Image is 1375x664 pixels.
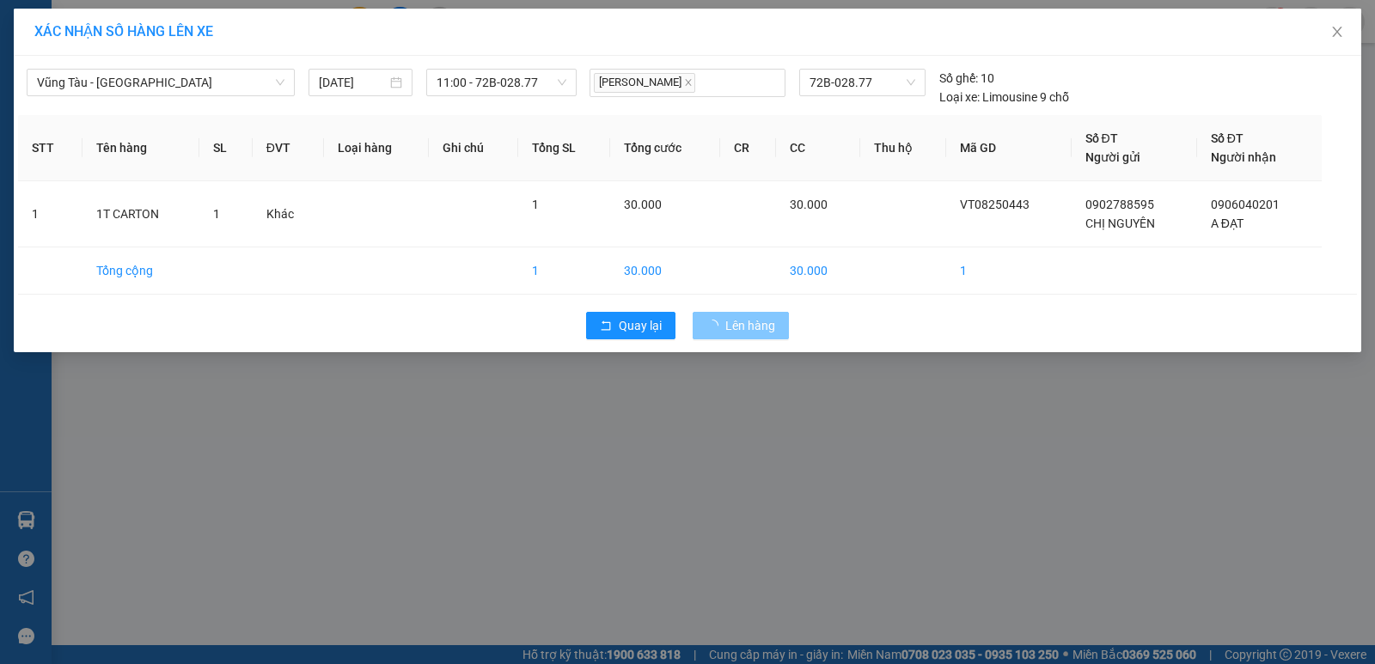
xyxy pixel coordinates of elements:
[610,247,720,295] td: 30.000
[946,115,1072,181] th: Mã GD
[437,70,566,95] span: 11:00 - 72B-028.77
[518,115,610,181] th: Tổng SL
[946,247,1072,295] td: 1
[684,78,693,87] span: close
[319,73,387,92] input: 14/08/2025
[82,247,199,295] td: Tổng cộng
[610,115,720,181] th: Tổng cước
[518,247,610,295] td: 1
[619,316,662,335] span: Quay lại
[960,198,1030,211] span: VT08250443
[213,207,220,221] span: 1
[1330,25,1344,39] span: close
[586,312,675,339] button: rollbackQuay lại
[810,70,915,95] span: 72B-028.77
[706,320,725,332] span: loading
[939,88,1069,107] div: Limousine 9 chỗ
[939,69,994,88] div: 10
[600,320,612,333] span: rollback
[776,115,860,181] th: CC
[1211,131,1244,145] span: Số ĐT
[1211,150,1276,164] span: Người nhận
[720,115,776,181] th: CR
[939,88,980,107] span: Loại xe:
[18,181,82,247] td: 1
[1211,216,1244,230] span: A ĐẠT
[37,70,284,95] span: Vũng Tàu - Sân Bay
[939,69,978,88] span: Số ghế:
[18,115,82,181] th: STT
[82,115,199,181] th: Tên hàng
[1085,131,1118,145] span: Số ĐT
[199,115,253,181] th: SL
[34,23,213,40] span: XÁC NHẬN SỐ HÀNG LÊN XE
[725,316,775,335] span: Lên hàng
[1211,198,1280,211] span: 0906040201
[82,181,199,247] td: 1T CARTON
[624,198,662,211] span: 30.000
[860,115,946,181] th: Thu hộ
[1085,198,1154,211] span: 0902788595
[532,198,539,211] span: 1
[693,312,789,339] button: Lên hàng
[1085,150,1140,164] span: Người gửi
[429,115,517,181] th: Ghi chú
[253,115,324,181] th: ĐVT
[594,73,695,93] span: [PERSON_NAME]
[253,181,324,247] td: Khác
[790,198,828,211] span: 30.000
[776,247,860,295] td: 30.000
[324,115,430,181] th: Loại hàng
[1085,216,1155,230] span: CHỊ NGUYÊN
[1313,9,1361,57] button: Close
